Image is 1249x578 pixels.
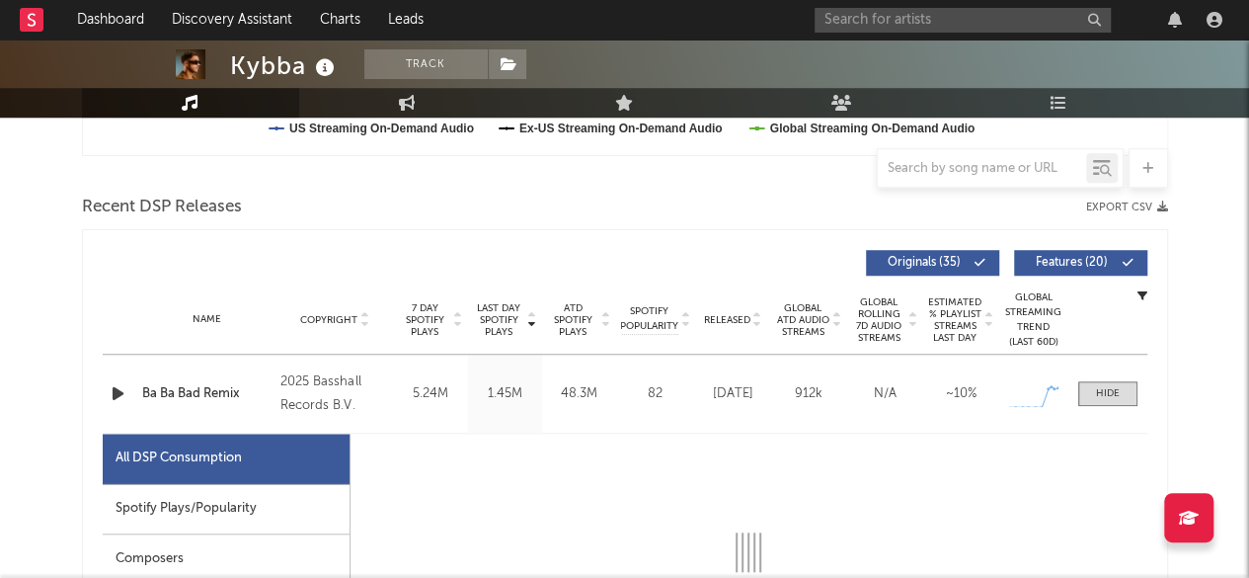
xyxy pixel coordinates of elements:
span: Features ( 20 ) [1027,257,1118,269]
button: Originals(35) [866,250,999,276]
span: Spotify Popularity [620,304,678,334]
div: 1.45M [473,384,537,404]
text: Global Streaming On-Demand Audio [769,122,975,135]
span: Global Rolling 7D Audio Streams [852,296,906,344]
div: Name [142,312,272,327]
span: Copyright [300,314,357,326]
div: Global Streaming Trend (Last 60D) [1004,290,1063,350]
div: 48.3M [547,384,611,404]
div: All DSP Consumption [116,447,242,470]
div: 5.24M [399,384,463,404]
span: Recent DSP Releases [82,196,242,219]
span: Estimated % Playlist Streams Last Day [928,296,982,344]
a: Ba Ba Bad Remix [142,384,272,404]
button: Features(20) [1014,250,1147,276]
div: ~ 10 % [928,384,994,404]
span: ATD Spotify Plays [547,302,599,338]
span: Originals ( 35 ) [879,257,970,269]
div: 82 [621,384,690,404]
span: Global ATD Audio Streams [776,302,830,338]
text: US Streaming On-Demand Audio [289,122,474,135]
input: Search for artists [815,8,1111,33]
div: Spotify Plays/Popularity [103,484,350,535]
span: 7 Day Spotify Plays [399,302,451,338]
div: All DSP Consumption [103,434,350,484]
button: Export CSV [1086,202,1168,213]
span: Last Day Spotify Plays [473,302,525,338]
div: 2025 Basshall Records B.V. [280,371,388,418]
span: Released [704,314,750,326]
div: [DATE] [700,384,766,404]
input: Search by song name or URL [878,161,1086,177]
div: 912k [776,384,842,404]
button: Track [364,49,488,79]
div: Kybba [230,49,340,82]
div: N/A [852,384,918,404]
text: Ex-US Streaming On-Demand Audio [518,122,722,135]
